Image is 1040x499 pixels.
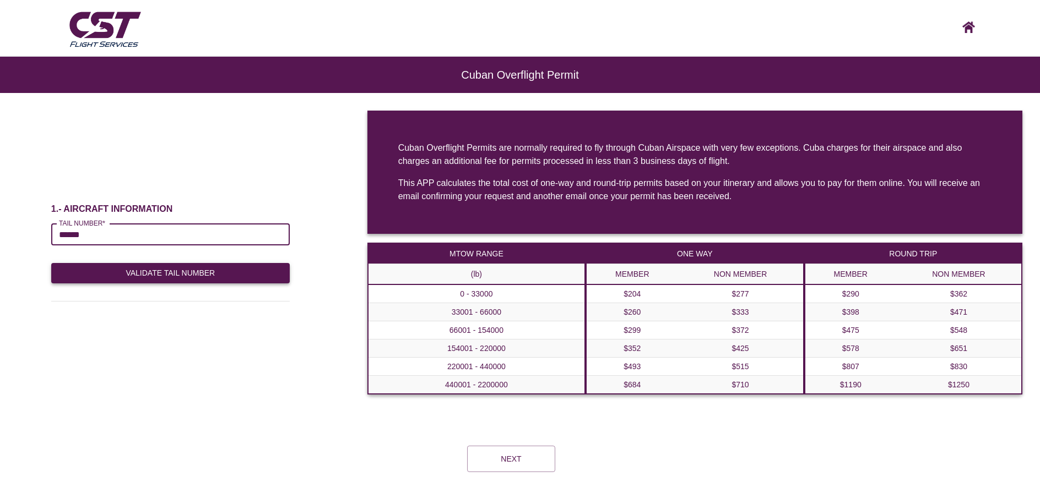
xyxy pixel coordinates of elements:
[678,376,804,394] td: $710
[678,264,804,285] th: NON MEMBER
[368,339,585,358] th: 154001 - 220000
[467,446,555,472] button: Next
[805,243,1022,264] th: ROUND TRIP
[368,303,585,321] th: 33001 - 66000
[805,284,896,303] td: $290
[44,74,996,75] h6: Cuban Overflight Permit
[398,177,992,203] div: This APP calculates the total cost of one-way and round-trip permits based on your itinerary and ...
[586,264,678,285] th: MEMBER
[367,243,586,394] table: a dense table
[368,264,585,285] th: (lb)
[804,243,1022,394] table: a dense table
[67,7,143,50] img: CST Flight Services logo
[805,321,896,339] td: $475
[805,339,896,358] td: $578
[678,339,804,358] td: $425
[586,358,678,376] td: $493
[51,263,290,283] button: Validate Tail Number
[805,358,896,376] td: $807
[51,204,290,215] h6: 1.- AIRCRAFT INFORMATION
[586,321,678,339] td: $299
[586,339,678,358] td: $352
[678,284,804,303] td: $277
[586,243,804,394] table: a dense table
[586,284,678,303] td: $204
[896,339,1022,358] td: $651
[368,321,585,339] th: 66001 - 154000
[586,303,678,321] td: $260
[896,376,1022,394] td: $1250
[805,303,896,321] td: $398
[896,264,1022,285] th: NON MEMBER
[368,243,585,264] th: MTOW RANGE
[586,243,803,264] th: ONE WAY
[368,358,585,376] th: 220001 - 440000
[805,376,896,394] td: $1190
[678,321,804,339] td: $372
[368,284,585,303] th: 0 - 33000
[896,284,1022,303] td: $362
[678,358,804,376] td: $515
[678,303,804,321] td: $333
[896,321,1022,339] td: $548
[805,264,896,285] th: MEMBER
[59,218,105,228] label: TAIL NUMBER*
[586,376,678,394] td: $684
[896,303,1022,321] td: $471
[368,376,585,394] th: 440001 - 2200000
[962,21,975,33] img: CST logo, click here to go home screen
[398,141,992,168] div: Cuban Overflight Permits are normally required to fly through Cuban Airspace with very few except...
[896,358,1022,376] td: $830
